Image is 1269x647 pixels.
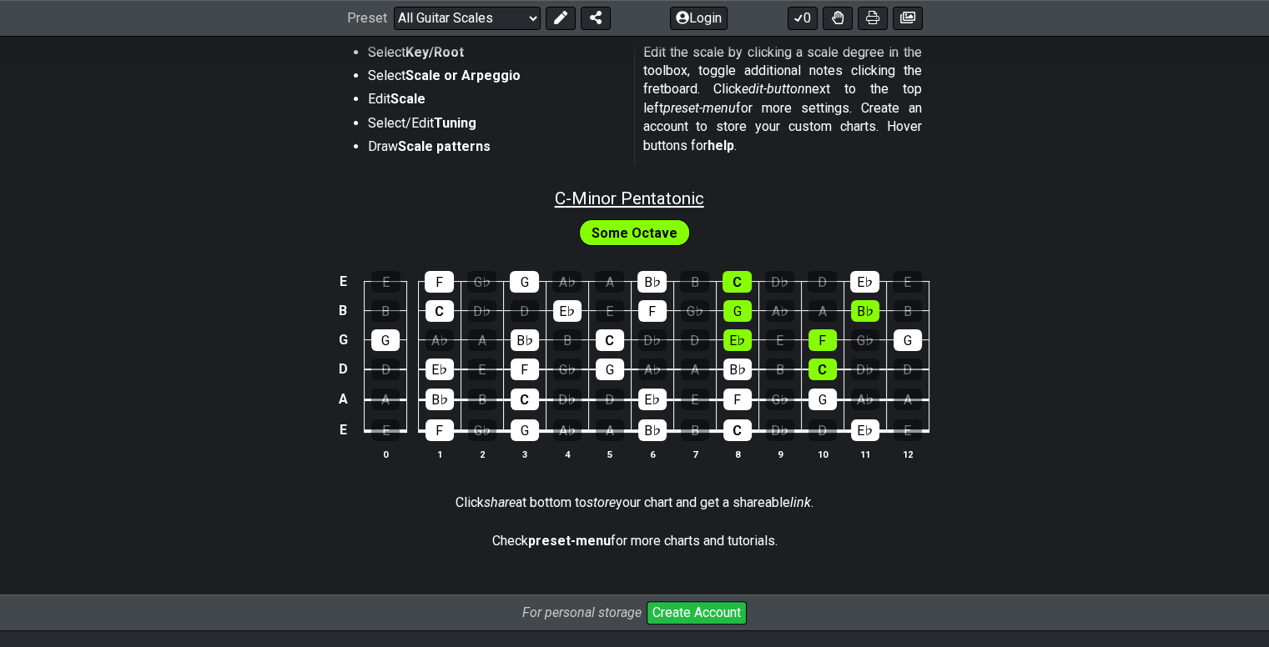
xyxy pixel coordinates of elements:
[808,389,837,410] div: G
[766,329,794,351] div: E
[511,329,539,351] div: B♭
[823,7,853,30] button: Toggle Dexterity for all fretkits
[637,271,667,293] div: B♭
[647,601,747,624] button: Create Account
[553,419,582,441] div: A♭
[723,419,752,441] div: C
[592,221,677,245] span: First enable full edit mode to edit
[894,389,922,410] div: A
[426,329,454,351] div: A♭
[638,329,667,351] div: D♭
[681,359,709,380] div: A
[333,296,353,325] td: B
[808,271,837,293] div: D
[368,114,623,138] li: Select/Edit
[681,419,709,441] div: B
[808,329,837,351] div: F
[851,359,879,380] div: D♭
[894,419,922,441] div: E
[371,271,400,293] div: E
[886,445,929,463] th: 12
[596,389,624,410] div: D
[581,7,611,30] button: Share Preset
[851,389,879,410] div: A♭
[405,44,464,60] strong: Key/Root
[368,67,623,90] li: Select
[511,389,539,410] div: C
[596,329,624,351] div: C
[555,188,704,208] span: C - Minor Pentatonic
[596,419,624,441] div: A
[528,533,611,549] strong: preset-menu
[503,445,546,463] th: 3
[893,7,923,30] button: Create image
[368,138,623,161] li: Draw
[851,419,879,441] div: E♭
[808,359,837,380] div: C
[468,389,496,410] div: B
[511,419,539,441] div: G
[766,300,794,322] div: A♭
[708,138,734,153] strong: help
[851,300,879,322] div: B♭
[742,81,805,97] em: edit-button
[766,419,794,441] div: D♭
[468,359,496,380] div: E
[638,300,667,322] div: F
[893,271,922,293] div: E
[461,445,503,463] th: 2
[723,329,752,351] div: E♭
[670,7,728,30] button: Login
[643,43,922,155] p: Edit the scale by clicking a scale degree in the toolbox, toggle additional notes clicking the fr...
[638,419,667,441] div: B♭
[434,115,476,131] strong: Tuning
[894,329,922,351] div: G
[858,7,888,30] button: Print
[808,300,837,322] div: A
[371,300,400,322] div: B
[765,271,794,293] div: D♭
[894,300,922,322] div: B
[426,359,454,380] div: E♭
[333,414,353,446] td: E
[333,384,353,415] td: A
[716,445,758,463] th: 8
[788,7,818,30] button: 0
[801,445,843,463] th: 10
[723,389,752,410] div: F
[843,445,886,463] th: 11
[394,7,541,30] select: Preset
[390,91,426,107] strong: Scale
[850,271,879,293] div: E♭
[596,359,624,380] div: G
[511,359,539,380] div: F
[553,300,582,322] div: E♭
[484,494,516,510] em: share
[510,271,539,293] div: G
[368,43,623,67] li: Select
[398,138,491,154] strong: Scale patterns
[371,389,400,410] div: A
[426,300,454,322] div: C
[766,389,794,410] div: G♭
[673,445,716,463] th: 7
[681,329,709,351] div: D
[365,445,407,463] th: 0
[723,359,752,380] div: B♭
[511,300,539,322] div: D
[468,300,496,322] div: D♭
[425,271,454,293] div: F
[723,300,752,322] div: G
[663,100,736,116] em: preset-menu
[681,389,709,410] div: E
[638,389,667,410] div: E♭
[552,271,582,293] div: A♭
[456,494,813,512] p: Click at bottom to your chart and get a shareable .
[333,268,353,297] td: E
[894,359,922,380] div: D
[371,359,400,380] div: D
[790,494,811,510] em: link
[553,359,582,380] div: G♭
[638,359,667,380] div: A♭
[587,494,616,510] em: store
